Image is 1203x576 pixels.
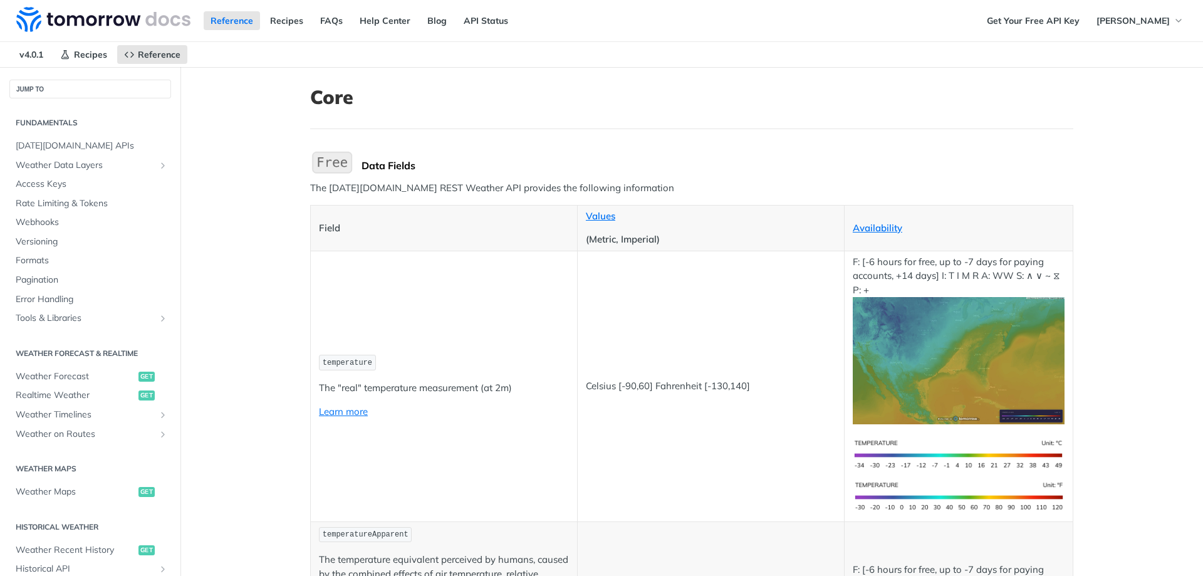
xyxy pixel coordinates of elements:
[16,428,155,441] span: Weather on Routes
[313,11,350,30] a: FAQs
[138,372,155,382] span: get
[9,521,171,533] h2: Historical Weather
[9,309,171,328] a: Tools & LibrariesShow subpages for Tools & Libraries
[980,11,1086,30] a: Get Your Free API Key
[13,45,50,64] span: v4.0.1
[853,222,902,234] a: Availability
[319,406,368,417] a: Learn more
[9,483,171,501] a: Weather Mapsget
[310,86,1073,108] h1: Core
[158,564,168,574] button: Show subpages for Historical API
[457,11,515,30] a: API Status
[9,463,171,474] h2: Weather Maps
[16,274,168,286] span: Pagination
[16,197,168,210] span: Rate Limiting & Tokens
[586,379,836,394] p: Celsius [-90,60] Fahrenheit [-130,140]
[1096,15,1170,26] span: [PERSON_NAME]
[74,49,107,60] span: Recipes
[9,137,171,155] a: [DATE][DOMAIN_NAME] APIs
[53,45,114,64] a: Recipes
[138,487,155,497] span: get
[16,389,135,402] span: Realtime Weather
[319,355,376,370] code: temperature
[9,251,171,270] a: Formats
[16,236,168,248] span: Versioning
[263,11,310,30] a: Recipes
[9,271,171,290] a: Pagination
[16,140,168,152] span: [DATE][DOMAIN_NAME] APIs
[16,216,168,229] span: Webhooks
[9,425,171,444] a: Weather on RoutesShow subpages for Weather on Routes
[319,381,569,395] p: The "real" temperature measurement (at 2m)
[16,7,190,32] img: Tomorrow.io Weather API Docs
[16,312,155,325] span: Tools & Libraries
[16,293,168,306] span: Error Handling
[9,156,171,175] a: Weather Data LayersShow subpages for Weather Data Layers
[117,45,187,64] a: Reference
[319,221,569,236] p: Field
[420,11,454,30] a: Blog
[16,370,135,383] span: Weather Forecast
[586,233,836,247] p: (Metric, Imperial)
[16,409,155,421] span: Weather Timelines
[9,117,171,128] h2: Fundamentals
[16,544,135,557] span: Weather Recent History
[353,11,417,30] a: Help Center
[9,386,171,405] a: Realtime Weatherget
[138,545,155,555] span: get
[853,490,1065,501] span: Expand image
[9,406,171,424] a: Weather TimelinesShow subpages for Weather Timelines
[158,429,168,439] button: Show subpages for Weather on Routes
[138,390,155,401] span: get
[158,313,168,323] button: Show subpages for Tools & Libraries
[138,49,180,60] span: Reference
[9,175,171,194] a: Access Keys
[9,233,171,251] a: Versioning
[9,290,171,309] a: Error Handling
[586,210,615,222] a: Values
[158,410,168,420] button: Show subpages for Weather Timelines
[853,448,1065,459] span: Expand image
[16,254,168,267] span: Formats
[204,11,260,30] a: Reference
[9,80,171,98] button: JUMP TO
[9,541,171,560] a: Weather Recent Historyget
[9,367,171,386] a: Weather Forecastget
[9,348,171,359] h2: Weather Forecast & realtime
[310,181,1073,196] p: The [DATE][DOMAIN_NAME] REST Weather API provides the following information
[1090,11,1190,30] button: [PERSON_NAME]
[16,563,155,575] span: Historical API
[16,178,168,191] span: Access Keys
[16,159,155,172] span: Weather Data Layers
[319,527,412,543] code: temperatureApparent
[853,354,1065,366] span: Expand image
[9,194,171,213] a: Rate Limiting & Tokens
[9,213,171,232] a: Webhooks
[16,486,135,498] span: Weather Maps
[158,160,168,170] button: Show subpages for Weather Data Layers
[362,159,1073,172] div: Data Fields
[853,255,1065,424] p: F: [-6 hours for free, up to -7 days for paying accounts, +14 days] I: T I M R A: WW S: ∧ ∨ ~ ⧖ P: +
